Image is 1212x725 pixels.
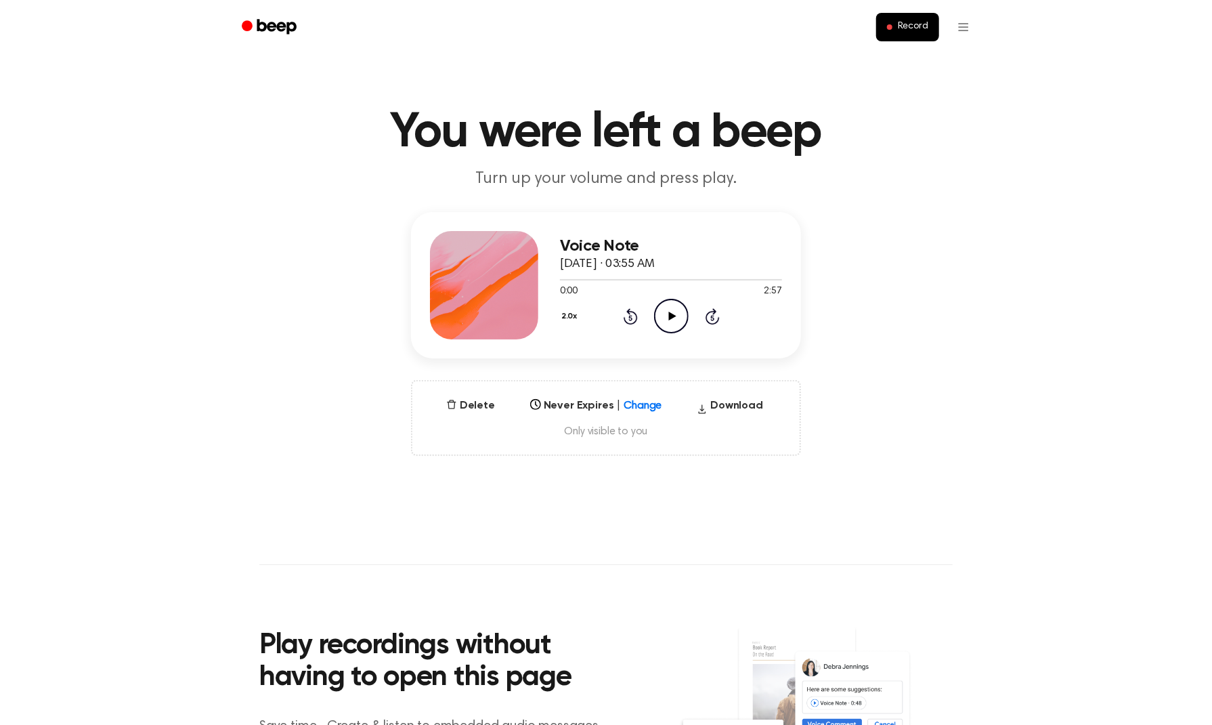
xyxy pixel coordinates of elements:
button: Download [691,398,769,419]
h2: Play recordings without having to open this page [259,630,624,695]
a: Beep [232,14,309,41]
button: Open menu [947,11,980,43]
span: [DATE] · 03:55 AM [560,258,655,270]
button: Record [876,13,939,41]
span: 2:57 [764,285,782,299]
span: Record [898,21,928,33]
span: 0:00 [560,285,578,299]
h3: Voice Note [560,237,782,255]
button: Delete [441,398,500,414]
p: Turn up your volume and press play. [346,168,866,190]
button: 2.0x [560,305,582,328]
h1: You were left a beep [259,108,953,157]
span: Only visible to you [429,425,783,438]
